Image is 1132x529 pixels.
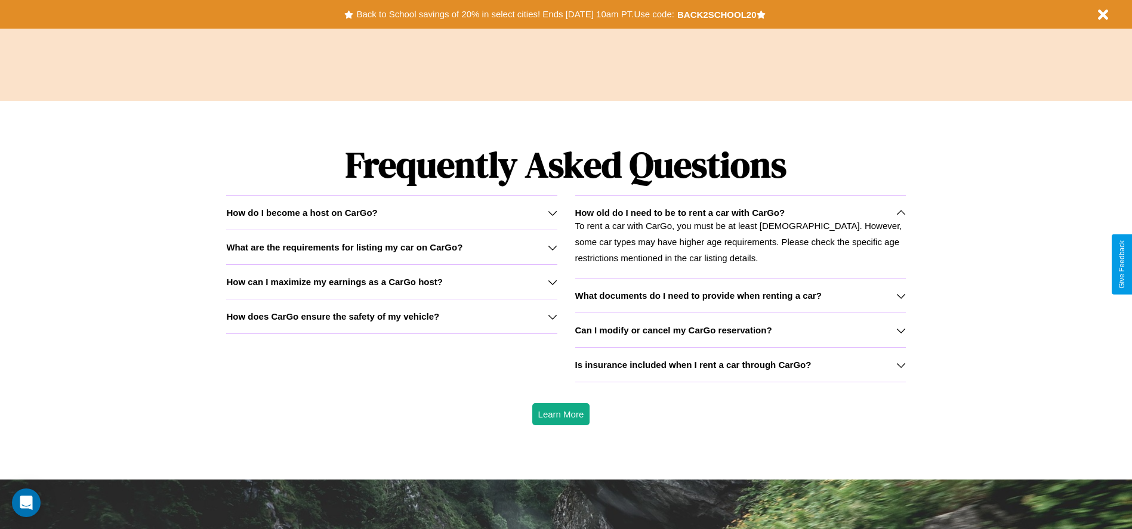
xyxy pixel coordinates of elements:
button: Back to School savings of 20% in select cities! Ends [DATE] 10am PT.Use code: [353,6,677,23]
h3: How old do I need to be to rent a car with CarGo? [575,208,785,218]
b: BACK2SCHOOL20 [677,10,757,20]
div: Open Intercom Messenger [12,488,41,517]
h1: Frequently Asked Questions [226,134,905,195]
h3: What documents do I need to provide when renting a car? [575,290,822,301]
button: Learn More [532,403,590,425]
h3: How can I maximize my earnings as a CarGo host? [226,277,443,287]
h3: What are the requirements for listing my car on CarGo? [226,242,462,252]
h3: Can I modify or cancel my CarGo reservation? [575,325,772,335]
h3: How do I become a host on CarGo? [226,208,377,218]
h3: How does CarGo ensure the safety of my vehicle? [226,311,439,321]
p: To rent a car with CarGo, you must be at least [DEMOGRAPHIC_DATA]. However, some car types may ha... [575,218,906,266]
h3: Is insurance included when I rent a car through CarGo? [575,360,812,370]
div: Give Feedback [1118,240,1126,289]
